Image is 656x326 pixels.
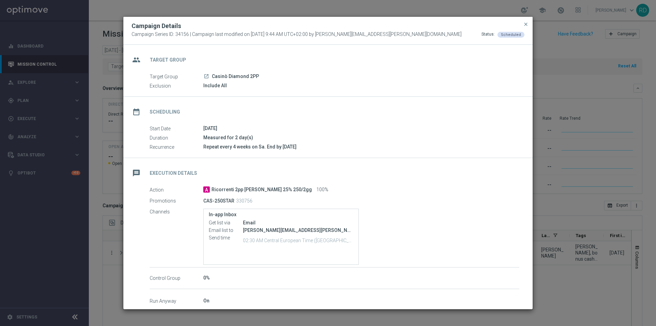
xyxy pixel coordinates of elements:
div: Email [243,219,353,226]
i: launch [204,74,209,79]
label: Exclusion [150,83,203,89]
div: On [203,297,519,304]
label: Action [150,187,203,193]
div: Measured for 2 day(s) [203,134,519,141]
h2: Execution Details [150,170,197,177]
i: date_range [130,106,142,118]
span: Campaign Series ID: 34156 | Campaign last modified on [DATE] 9:44 AM UTC+02:00 by [PERSON_NAME][E... [132,31,462,38]
h2: Campaign Details [132,22,181,30]
label: Start Date [150,126,203,132]
h2: Scheduling [150,109,180,115]
label: Email list to [209,227,243,234]
label: Control Group [150,275,203,281]
label: In-app Inbox [209,212,353,218]
div: [PERSON_NAME][EMAIL_ADDRESS][PERSON_NAME][DOMAIN_NAME] [243,227,353,234]
i: group [130,54,142,66]
span: close [523,22,529,27]
div: 0% [203,274,519,281]
label: Get list via [209,220,243,226]
span: 100% [316,187,328,193]
label: Channels [150,209,203,215]
span: Ricorrenti 2pp [PERSON_NAME] 25% 250/2gg [211,187,312,193]
label: Target Group [150,74,203,80]
label: Recurrence [150,144,203,150]
span: Scheduled [501,32,521,37]
div: Include All [203,82,519,89]
colored-tag: Scheduled [497,31,524,37]
p: 330756 [236,198,252,204]
h2: Target Group [150,57,186,63]
p: CAS-250STAR [203,198,234,204]
i: message [130,167,142,179]
p: 02:30 AM Central European Time ([GEOGRAPHIC_DATA]) (UTC +02:00) [243,237,353,244]
label: Run Anyway [150,298,203,304]
div: Status: [481,31,495,38]
label: Send time [209,235,243,241]
div: [DATE] [203,125,519,132]
span: Casinò Diamond 2PP [212,74,259,80]
div: Repeat every 4 weeks on Sa. End by [DATE] [203,143,519,150]
span: A [203,186,210,193]
label: Duration [150,135,203,141]
a: launch [203,74,209,80]
label: Promotions [150,198,203,204]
